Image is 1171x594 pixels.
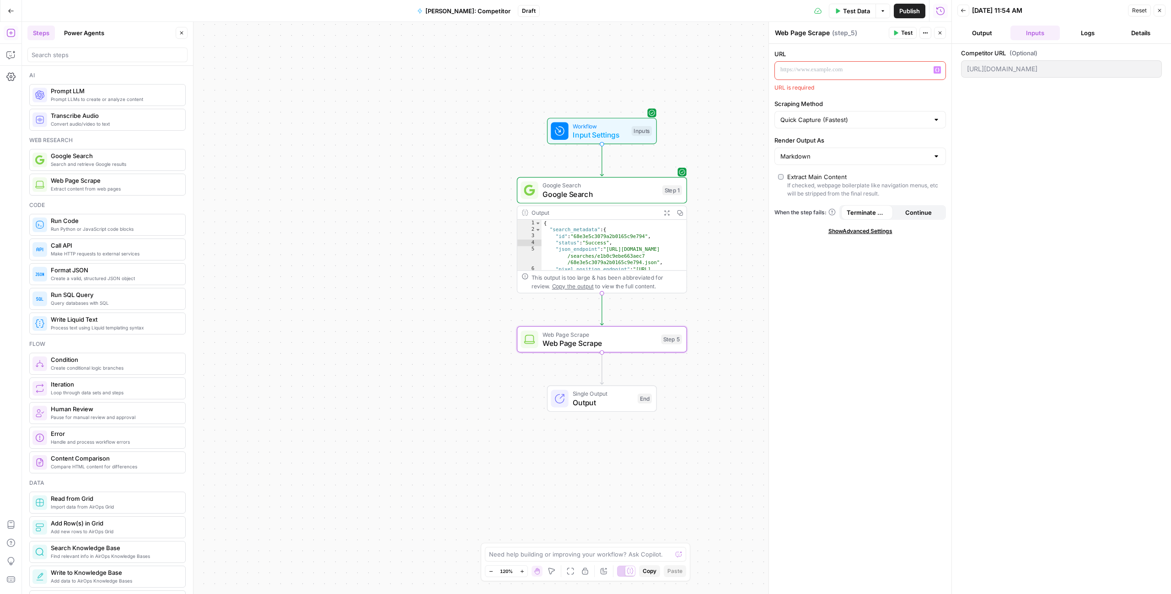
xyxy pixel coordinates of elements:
span: Toggle code folding, rows 1 through 41 [535,220,541,226]
button: Publish [894,4,925,18]
span: Human Review [51,404,178,414]
span: Run SQL Query [51,290,178,299]
div: Google SearchGoogle SearchStep 1Output{ "search_metadata":{ "id":"68e3e5c3079a2b0165c9e794", "sta... [517,177,687,293]
span: Extract content from web pages [51,185,178,192]
span: Handle and process workflow errors [51,438,178,445]
span: Error [51,429,178,438]
span: Pause for manual review and approval [51,414,178,421]
span: Run Code [51,216,178,225]
span: Search Knowledge Base [51,543,178,552]
span: Continue [905,208,932,217]
div: If checked, webpage boilerplate like navigation menus, etc will be stripped from the final result. [787,181,942,198]
input: Search steps [32,50,183,59]
span: Run Python or JavaScript code blocks [51,225,178,233]
button: Test Data [829,4,876,18]
span: Import data from AirOps Grid [51,503,178,510]
button: Test [889,27,917,39]
img: vrinnnclop0vshvmafd7ip1g7ohf [35,458,44,467]
div: Output [532,208,657,217]
div: Data [29,479,186,487]
button: Continue [893,205,945,220]
div: 6 [517,266,542,292]
span: Content Comparison [51,454,178,463]
span: Create a valid, structured JSON object [51,275,178,282]
div: Web research [29,136,186,144]
span: Add new rows to AirOps Grid [51,528,178,535]
span: Prompt LLMs to create or analyze content [51,95,178,103]
div: Flow [29,340,186,348]
span: Workflow [573,122,627,130]
span: Compare HTML content for differences [51,463,178,470]
button: Reset [1128,5,1151,16]
a: When the step fails: [774,208,836,217]
div: Step 1 [662,185,682,195]
div: Code [29,201,186,209]
span: Input Settings [573,129,627,140]
label: Render Output As [774,136,946,145]
label: Scraping Method [774,99,946,108]
span: Show Advanced Settings [828,227,892,235]
span: Format JSON [51,265,178,275]
div: Step 5 [661,334,682,345]
button: Details [1116,26,1166,40]
span: Make HTTP requests to external services [51,250,178,257]
g: Edge from start to step_1 [600,144,603,176]
button: Steps [27,26,55,40]
span: Test Data [843,6,870,16]
span: Query databases with SQL [51,299,178,307]
div: 2 [517,226,542,233]
input: Markdown [780,152,929,161]
div: End [638,393,652,403]
span: Test [901,29,913,37]
span: Reset [1132,6,1147,15]
span: Loop through data sets and steps [51,389,178,396]
div: 5 [517,246,542,266]
span: Web Page Scrape [543,338,657,349]
label: URL [774,49,946,58]
div: 1 [517,220,542,226]
span: Google Search [543,189,658,200]
button: Power Agents [59,26,110,40]
span: Write to Knowledge Base [51,568,178,577]
span: Toggle code folding, rows 2 through 12 [535,226,541,233]
span: Create conditional logic branches [51,364,178,371]
span: Google Search [543,181,658,190]
span: Prompt LLM [51,86,178,95]
span: Add data to AirOps Knowledge Bases [51,577,178,584]
div: 3 [517,233,542,239]
span: Read from Grid [51,494,178,503]
span: Output [573,397,633,408]
button: Output [957,26,1007,40]
span: Google Search [51,151,178,160]
span: Iteration [51,380,178,389]
button: Logs [1064,26,1113,40]
button: [PERSON_NAME]: Competitor [412,4,516,18]
div: Inputs [632,126,652,136]
div: This output is too large & has been abbreviated for review. to view the full content. [532,273,682,290]
label: Competitor URL [961,48,1162,58]
span: Web Page Scrape [51,176,178,185]
span: Convert audio/video to text [51,120,178,127]
span: Write Liquid Text [51,315,178,324]
g: Edge from step_5 to end [600,352,603,385]
span: Draft [522,7,536,15]
div: Web Page ScrapeWeb Page ScrapeStep 5 [517,326,687,353]
span: Web Page Scrape [543,330,657,339]
span: Copy [643,567,656,575]
button: Paste [664,565,686,577]
input: Quick Capture (Fastest) [780,115,929,124]
span: Find relevant info in AirOps Knowledge Bases [51,552,178,560]
span: Paste [667,567,682,575]
span: Single Output [573,389,633,398]
span: Call API [51,241,178,250]
button: Inputs [1010,26,1060,40]
span: Add Row(s) in Grid [51,519,178,528]
span: Search and retrieve Google results [51,160,178,168]
div: 4 [517,239,542,246]
div: WorkflowInput SettingsInputs [517,118,687,144]
textarea: Web Page Scrape [775,28,830,37]
span: 120% [500,567,513,575]
g: Edge from step_1 to step_5 [600,293,603,325]
span: Process text using Liquid templating syntax [51,324,178,331]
